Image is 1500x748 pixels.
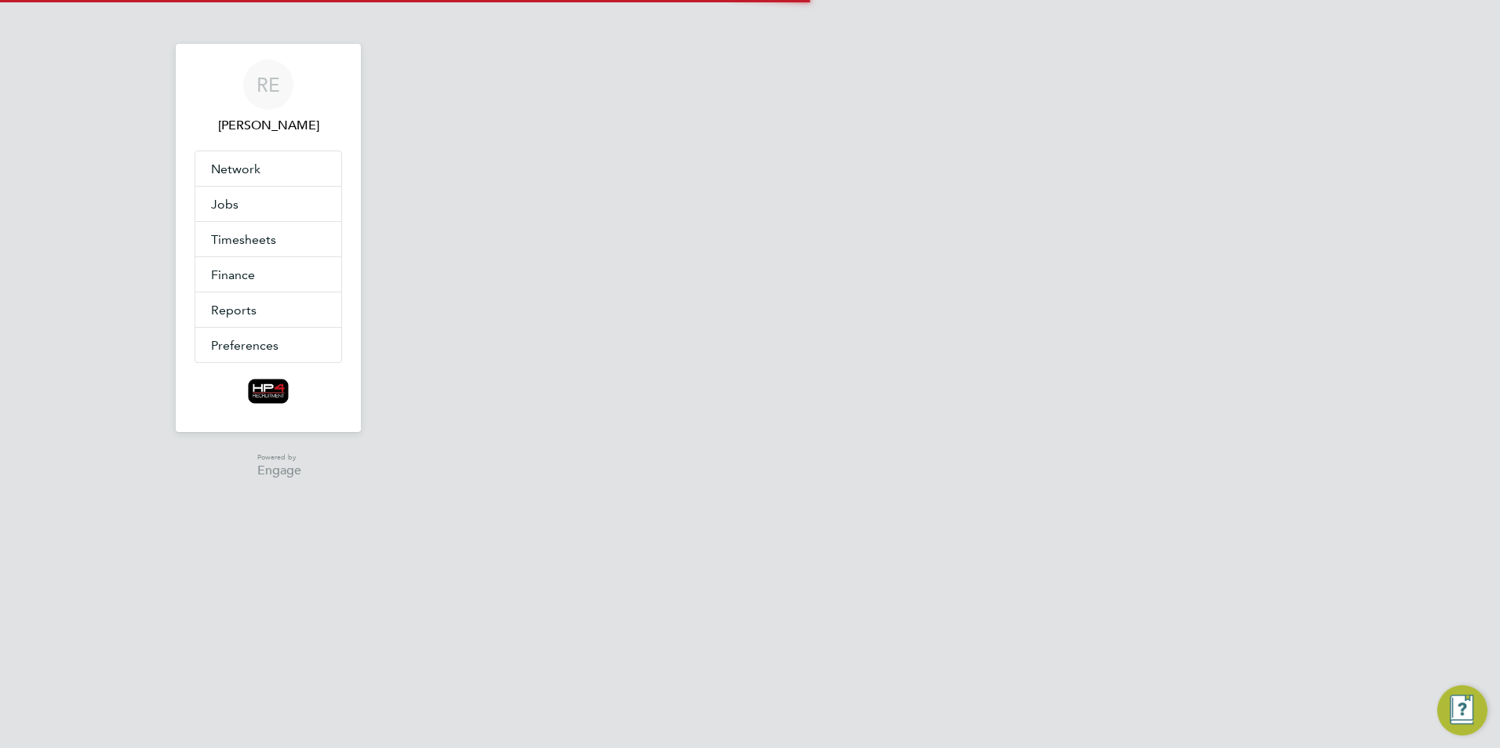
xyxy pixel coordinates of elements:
span: Preferences [211,338,279,353]
img: hp4recruitment-logo-retina.png [248,379,289,404]
a: RE[PERSON_NAME] [195,60,342,135]
button: Reports [195,292,341,327]
a: Powered byEngage [235,451,302,477]
a: Go to home page [195,379,342,404]
nav: Main navigation [176,44,361,432]
span: Jobs [211,197,238,212]
span: Engage [257,464,301,477]
span: Finance [211,267,255,282]
button: Timesheets [195,222,341,256]
button: Preferences [195,328,341,362]
span: Powered by [257,451,301,464]
span: Network [211,162,260,176]
span: Russell Edwards [195,116,342,135]
button: Network [195,151,341,186]
button: Jobs [195,187,341,221]
span: Reports [211,303,257,318]
span: Timesheets [211,232,276,247]
button: Engage Resource Center [1437,685,1487,735]
button: Finance [195,257,341,292]
span: RE [257,74,280,95]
